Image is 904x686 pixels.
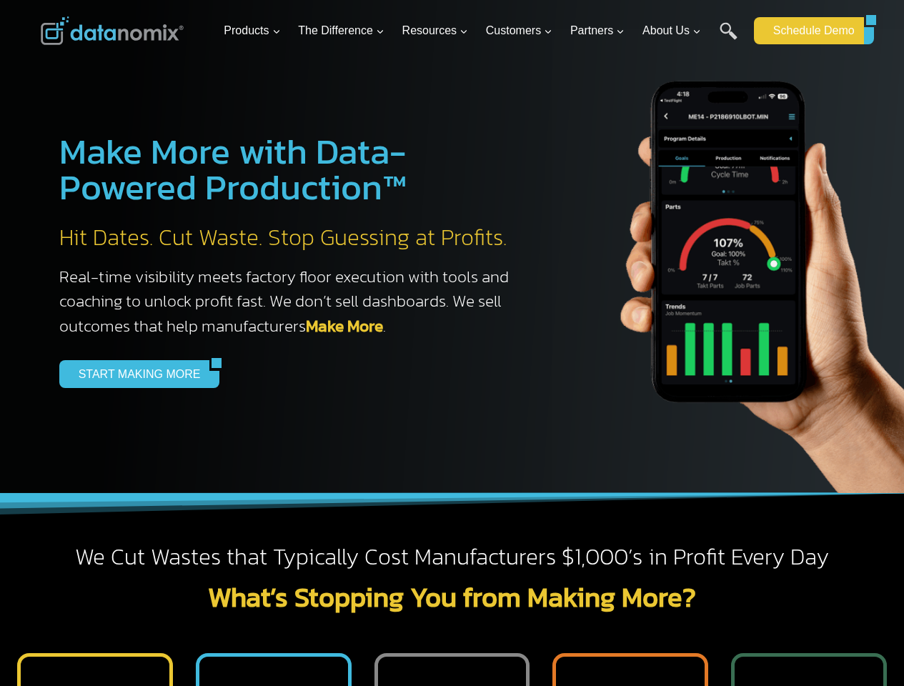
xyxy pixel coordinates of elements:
span: Resources [402,21,468,40]
a: Make More [306,314,383,338]
a: START MAKING MORE [59,360,210,387]
span: Phone number [322,59,386,72]
h2: Hit Dates. Cut Waste. Stop Guessing at Profits. [59,223,524,253]
h3: Real-time visibility meets factory floor execution with tools and coaching to unlock profit fast.... [59,264,524,339]
iframe: Popup CTA [7,433,237,679]
span: Customers [486,21,552,40]
span: Partners [570,21,625,40]
h1: Make More with Data-Powered Production™ [59,134,524,205]
a: Schedule Demo [754,17,864,44]
span: Products [224,21,280,40]
a: Privacy Policy [194,319,241,329]
span: State/Region [322,177,377,189]
img: Datanomix [41,16,184,45]
nav: Primary Navigation [218,8,747,54]
a: Terms [160,319,182,329]
a: Search [720,22,737,54]
h2: What’s Stopping You from Making More? [41,584,864,611]
h2: We Cut Wastes that Typically Cost Manufacturers $1,000’s in Profit Every Day [41,542,864,572]
span: The Difference [298,21,384,40]
span: About Us [642,21,701,40]
span: Last Name [322,1,367,14]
